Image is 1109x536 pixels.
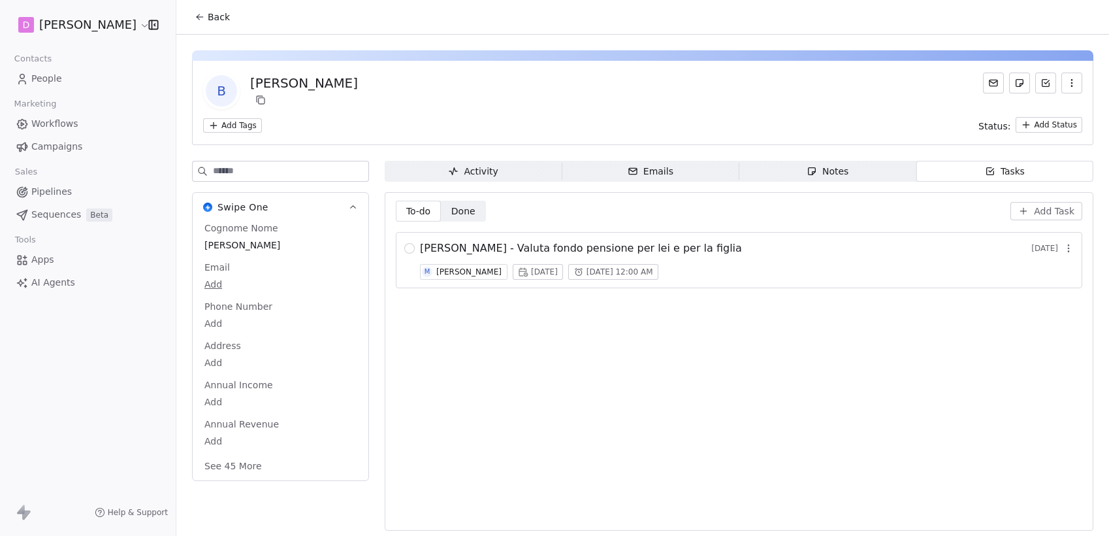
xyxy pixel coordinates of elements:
[202,300,275,313] span: Phone Number
[31,185,72,199] span: Pipelines
[203,203,212,212] img: Swipe One
[448,165,498,178] div: Activity
[208,10,230,24] span: Back
[204,317,357,330] span: Add
[1016,117,1082,133] button: Add Status
[9,162,43,182] span: Sales
[807,165,848,178] div: Notes
[420,241,742,256] span: [PERSON_NAME] - Valuta fondo pensione per lei e per la figlia
[187,5,238,29] button: Back
[250,74,358,92] div: [PERSON_NAME]
[204,278,357,291] span: Add
[10,181,165,203] a: Pipelines
[451,205,475,218] span: Done
[197,454,270,478] button: See 45 More
[513,264,563,280] button: [DATE]
[10,272,165,293] a: AI Agents
[31,253,54,267] span: Apps
[587,267,653,277] span: [DATE] 12:00 AM
[628,165,673,178] div: Emails
[202,261,233,274] span: Email
[217,201,268,214] span: Swipe One
[978,120,1010,133] span: Status:
[31,208,81,222] span: Sequences
[16,14,139,36] button: D[PERSON_NAME]
[31,140,82,154] span: Campaigns
[193,193,368,222] button: Swipe OneSwipe One
[204,239,357,252] span: [PERSON_NAME]
[193,222,368,480] div: Swipe OneSwipe One
[202,339,244,352] span: Address
[1010,202,1082,220] button: Add Task
[10,249,165,271] a: Apps
[206,75,237,107] span: B
[204,435,357,448] span: Add
[23,18,30,31] span: D
[202,378,276,392] span: Annual Income
[9,230,41,250] span: Tools
[10,204,165,226] a: SequencesBeta
[204,356,357,369] span: Add
[203,118,262,133] button: Add Tags
[204,395,357,409] span: Add
[531,267,558,277] span: [DATE]
[95,507,168,518] a: Help & Support
[8,49,57,69] span: Contacts
[86,209,112,222] span: Beta
[425,267,430,277] div: M
[10,68,165,90] a: People
[8,94,62,114] span: Marketing
[39,16,137,33] span: [PERSON_NAME]
[31,117,78,131] span: Workflows
[31,72,62,86] span: People
[436,267,502,276] div: [PERSON_NAME]
[202,222,281,235] span: Cognome Nome
[1031,243,1058,254] span: [DATE]
[568,264,658,280] button: [DATE] 12:00 AM
[31,276,75,290] span: AI Agents
[202,418,281,431] span: Annual Revenue
[10,136,165,158] a: Campaigns
[1034,205,1074,218] span: Add Task
[108,507,168,518] span: Help & Support
[10,113,165,135] a: Workflows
